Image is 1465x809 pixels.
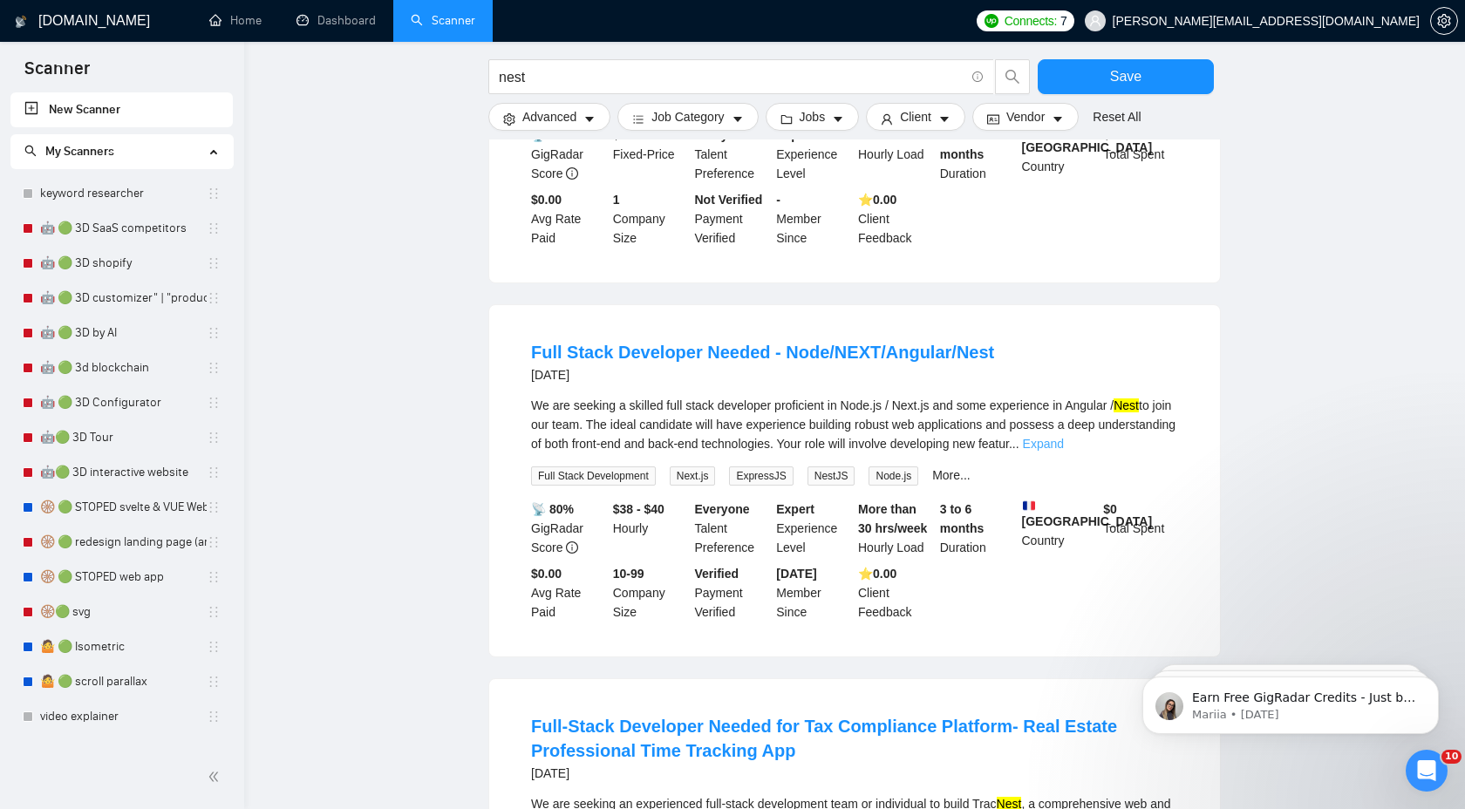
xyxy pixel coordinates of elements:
[10,629,233,664] li: 🤷 🟢 Isometric
[24,144,114,159] span: My Scanners
[1430,7,1458,35] button: setting
[766,103,860,131] button: folderJobscaret-down
[972,71,984,83] span: info-circle
[858,567,896,581] b: ⭐️ 0.00
[207,291,221,305] span: holder
[613,567,644,581] b: 10-99
[1406,750,1448,792] iframe: Intercom live chat
[773,500,855,557] div: Experience Level
[1110,65,1141,87] span: Save
[1022,126,1153,154] b: [GEOGRAPHIC_DATA]
[780,112,793,126] span: folder
[776,193,780,207] b: -
[531,502,574,516] b: 📡 80%
[296,13,376,28] a: dashboardDashboard
[503,112,515,126] span: setting
[692,190,773,248] div: Payment Verified
[10,350,233,385] li: 🤖 🟢 3d blockchain
[10,560,233,595] li: 🛞 🟢 STOPED web app
[855,126,937,183] div: Hourly Load
[531,763,1178,784] div: [DATE]
[1100,500,1182,557] div: Total Spent
[670,466,716,486] span: Next.js
[207,431,221,445] span: holder
[207,326,221,340] span: holder
[1022,500,1153,528] b: [GEOGRAPHIC_DATA]
[10,420,233,455] li: 🤖🟢 3D Tour
[207,396,221,410] span: holder
[938,112,951,126] span: caret-down
[207,500,221,514] span: holder
[692,500,773,557] div: Talent Preference
[207,710,221,724] span: holder
[613,502,664,516] b: $38 - $40
[411,13,475,28] a: searchScanner
[651,107,724,126] span: Job Category
[40,629,207,664] a: 🤷 🟢 Isometric
[531,567,562,581] b: $0.00
[985,14,998,28] img: upwork-logo.png
[531,343,994,362] a: Full Stack Developer Needed - Node/NEXT/Angular/Nest
[40,525,207,560] a: 🛞 🟢 redesign landing page (animat*) | 3D
[207,570,221,584] span: holder
[207,535,221,549] span: holder
[531,396,1178,453] div: We are seeking a skilled full stack developer proficient in Node.js / Next.js and some experience...
[1019,126,1100,183] div: Country
[40,560,207,595] a: 🛞 🟢 STOPED web app
[729,466,793,486] span: ExpressJS
[10,490,233,525] li: 🛞 🟢 STOPED svelte & VUE Web apps PRICE++
[610,500,692,557] div: Hourly
[208,768,225,785] span: double-left
[1019,500,1100,557] div: Country
[40,455,207,490] a: 🤖🟢 3D interactive website
[832,112,844,126] span: caret-down
[10,664,233,699] li: 🤷 🟢 scroll parallax
[10,595,233,629] li: 🛞🟢 svg
[40,246,207,281] a: 🤖 🟢 3D shopify
[10,699,233,734] li: video explainer
[10,92,233,127] li: New Scanner
[1103,502,1117,516] b: $ 0
[40,420,207,455] a: 🤖🟢 3D Tour
[695,502,750,516] b: Everyone
[1093,107,1141,126] a: Reset All
[1009,437,1019,451] span: ...
[773,190,855,248] div: Member Since
[800,107,826,126] span: Jobs
[1006,107,1045,126] span: Vendor
[10,56,104,92] span: Scanner
[776,567,816,581] b: [DATE]
[972,103,1079,131] button: idcardVendorcaret-down
[866,103,965,131] button: userClientcaret-down
[10,176,233,211] li: keyword researcher
[692,564,773,622] div: Payment Verified
[24,92,219,127] a: New Scanner
[1023,500,1035,512] img: 🇫🇷
[528,190,610,248] div: Avg Rate Paid
[45,144,114,159] span: My Scanners
[1060,11,1067,31] span: 7
[1089,15,1101,27] span: user
[937,500,1019,557] div: Duration
[1005,11,1057,31] span: Connects:
[40,595,207,629] a: 🛞🟢 svg
[10,525,233,560] li: 🛞 🟢 redesign landing page (animat*) | 3D
[1023,437,1064,451] a: Expand
[207,187,221,201] span: holder
[531,193,562,207] b: $0.00
[528,126,610,183] div: GigRadar Score
[522,107,576,126] span: Advanced
[40,734,207,769] a: Cypress | QA | testi
[610,564,692,622] div: Company Size
[1052,112,1064,126] span: caret-down
[695,567,739,581] b: Verified
[900,107,931,126] span: Client
[207,605,221,619] span: holder
[996,69,1029,85] span: search
[855,190,937,248] div: Client Feedback
[869,466,918,486] span: Node.js
[10,246,233,281] li: 🤖 🟢 3D shopify
[610,126,692,183] div: Fixed-Price
[776,502,814,516] b: Expert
